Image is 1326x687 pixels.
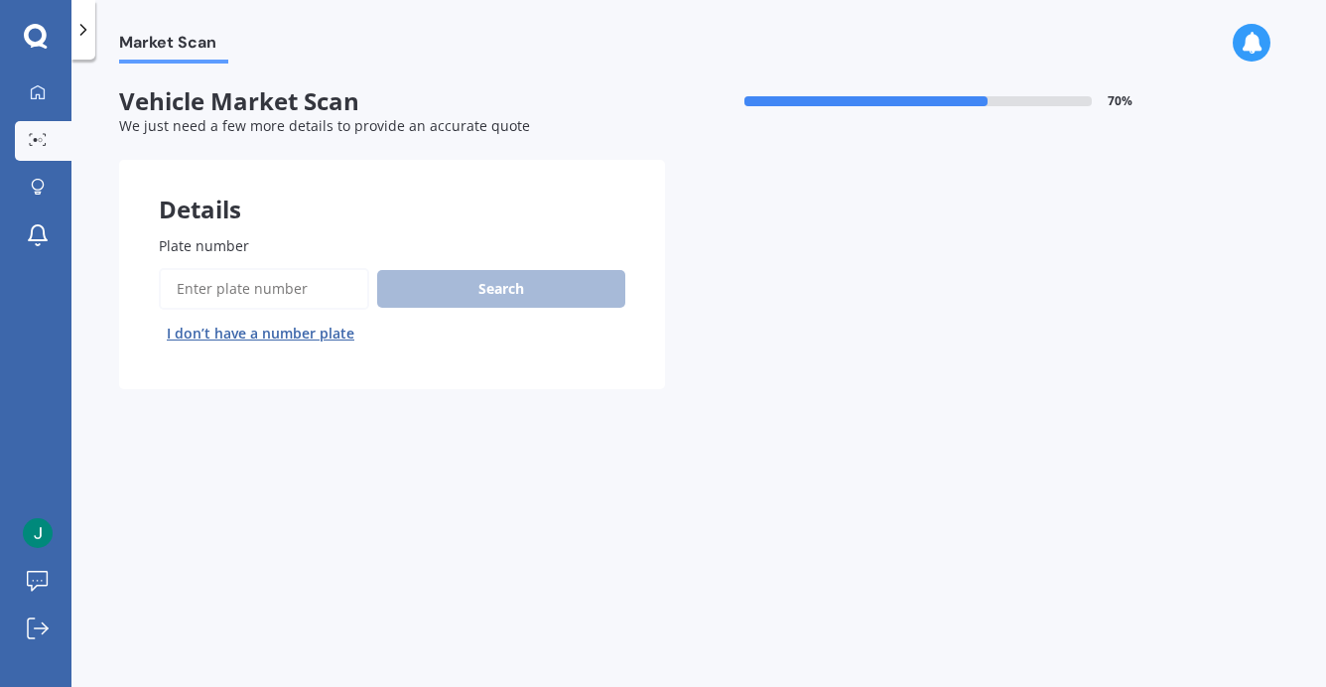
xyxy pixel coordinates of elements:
span: Market Scan [119,33,228,60]
input: Enter plate number [159,268,369,310]
div: Details [119,160,665,219]
span: Plate number [159,236,249,255]
img: ACg8ocLb44lfnty-F_x_PW_qPKnpU94WDhp5W05tp9odPHibtwD3RQ=s96-c [23,518,53,548]
span: We just need a few more details to provide an accurate quote [119,116,530,135]
span: 70 % [1108,94,1132,108]
button: I don’t have a number plate [159,318,362,349]
span: Vehicle Market Scan [119,87,665,116]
